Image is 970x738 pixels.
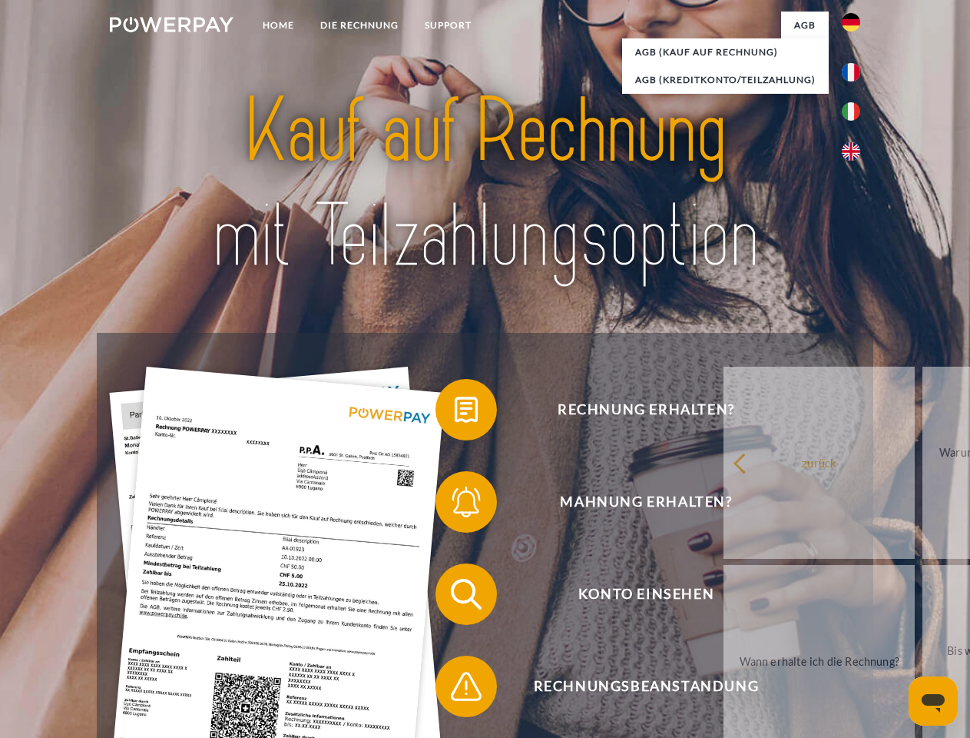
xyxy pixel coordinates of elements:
button: Konto einsehen [435,563,835,625]
img: qb_bill.svg [447,391,485,429]
span: Mahnung erhalten? [458,471,834,533]
span: Rechnungsbeanstandung [458,656,834,717]
span: Konto einsehen [458,563,834,625]
img: it [842,102,860,121]
a: Home [250,12,307,39]
button: Rechnung erhalten? [435,379,835,440]
img: fr [842,63,860,81]
span: Rechnung erhalten? [458,379,834,440]
img: title-powerpay_de.svg [147,74,823,294]
a: AGB (Kreditkonto/Teilzahlung) [622,66,829,94]
img: en [842,142,860,161]
iframe: Schaltfläche zum Öffnen des Messaging-Fensters [909,676,958,726]
img: qb_bell.svg [447,483,485,521]
img: logo-powerpay-white.svg [110,17,233,32]
img: de [842,13,860,32]
button: Mahnung erhalten? [435,471,835,533]
a: agb [781,12,829,39]
a: AGB (Kauf auf Rechnung) [622,38,829,66]
div: Wann erhalte ich die Rechnung? [733,650,905,671]
a: DIE RECHNUNG [307,12,412,39]
a: SUPPORT [412,12,485,39]
img: qb_warning.svg [447,667,485,706]
button: Rechnungsbeanstandung [435,656,835,717]
div: zurück [733,452,905,473]
img: qb_search.svg [447,575,485,613]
